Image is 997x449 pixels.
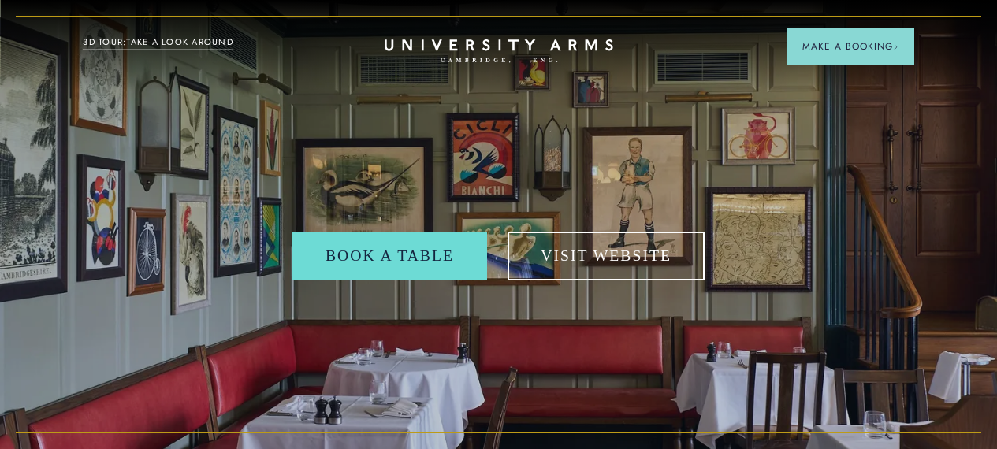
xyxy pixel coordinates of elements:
span: Make a Booking [802,39,898,54]
a: 3D TOUR:TAKE A LOOK AROUND [83,35,233,50]
button: Make a BookingArrow icon [787,28,914,65]
a: Book a table [292,232,487,280]
a: Home [385,39,613,64]
a: Visit Website [508,232,705,280]
img: Arrow icon [893,44,898,50]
